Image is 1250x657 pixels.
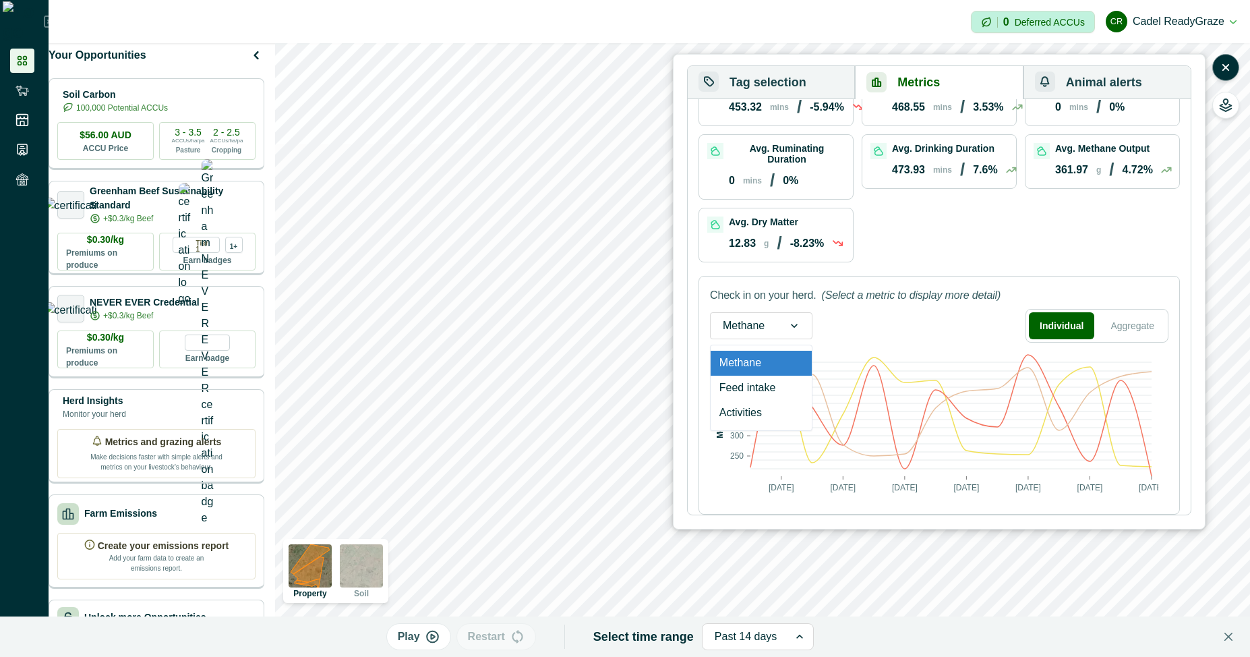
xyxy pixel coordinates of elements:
p: 0 % [1109,101,1125,113]
p: 453.32 [729,101,762,113]
p: Pasture [176,145,201,155]
p: +$0.3/kg Beef [103,310,153,322]
p: (Select a metric to display more detail) [821,287,1001,304]
p: Create your emissions report [98,539,229,553]
div: Activities [711,401,812,426]
p: Select time range [593,628,694,646]
p: mins [933,103,952,112]
button: Individual [1029,312,1094,339]
text: 300 [730,431,744,440]
p: Soil [354,590,369,598]
p: 3.53 % [973,101,1003,113]
p: -5.94 % [810,101,844,113]
p: Premiums on produce [66,247,145,271]
p: 3 - 3.5 [175,127,202,137]
p: Herd Insights [63,394,126,408]
img: certification logo [179,183,191,307]
p: Unlock more Opportunities [84,610,206,625]
text: [DATE] [1139,483,1164,492]
p: Premiums on produce [66,345,145,369]
p: Earn badge [185,351,229,364]
p: 0 % [783,175,798,187]
p: mins [933,165,952,175]
p: 12.83 [729,237,756,250]
p: Cropping [212,145,241,155]
text: Methane (g) [715,393,725,438]
text: 250 [730,451,744,461]
p: +$0.3/kg Beef [103,212,153,225]
img: property preview [289,544,332,588]
text: [DATE] [953,483,979,492]
p: ACCUs/ha/pa [210,137,243,145]
p: / [777,233,781,254]
p: 2 - 2.5 [213,127,240,137]
img: soil preview [340,544,383,588]
p: 4.72 % [1123,164,1153,176]
text: [DATE] [769,483,794,492]
p: NEVER EVER Credential [90,295,200,310]
p: 1+ [230,241,237,250]
p: / [960,96,965,117]
text: [DATE] [830,483,856,492]
p: g [764,239,769,248]
div: Methane [711,351,812,376]
p: 0 [1055,101,1061,113]
p: $0.30/kg [87,331,124,345]
p: mins [743,176,762,185]
p: / [1096,96,1101,117]
img: certification logo [44,198,98,211]
p: 361.97 [1055,164,1088,176]
p: Avg. Ruminating Duration [729,143,845,165]
p: / [797,96,802,117]
p: 7.6 % [973,164,997,176]
button: Play [386,623,451,650]
div: Feed intake [711,376,812,401]
p: Farm Emissions [84,507,157,521]
p: Greenham Beef Sustainability Standard [90,184,256,212]
p: g [1096,165,1101,175]
text: [DATE] [1015,483,1041,492]
p: Restart [468,629,505,645]
p: Property [293,590,326,598]
img: Logo [3,1,44,42]
p: -8.23 % [790,237,825,250]
p: Tier 1 [196,237,214,252]
button: Close [1218,626,1239,648]
p: Metrics and grazing alerts [105,435,222,449]
p: Make decisions faster with simple alerts and metrics on your livestock’s behaviour. [89,449,224,472]
img: Greenham NEVER EVER certification badge [202,159,214,526]
p: Check in on your herd. [710,287,816,304]
p: mins [770,103,789,112]
p: Add your farm data to create an emissions report. [106,553,207,573]
p: / [960,159,965,180]
p: 0 [1003,17,1009,28]
p: Avg. Methane Output [1055,143,1150,154]
p: Earn badges [183,253,231,266]
p: Avg. Drinking Duration [892,143,994,154]
img: certification logo [44,302,98,316]
p: Play [398,629,420,645]
p: $56.00 AUD [80,128,131,142]
p: 0 [729,175,735,187]
p: ACCU Price [83,142,128,154]
p: $0.30/kg [87,233,124,247]
button: Metrics [855,66,1023,99]
p: / [1109,159,1114,180]
text: [DATE] [892,483,918,492]
text: [DATE] [1077,483,1103,492]
p: ACCUs/ha/pa [172,137,205,145]
button: Animal alerts [1023,66,1191,99]
button: Tag selection [688,66,855,99]
button: Restart [456,623,536,650]
p: Deferred ACCUs [1015,17,1085,27]
p: / [770,170,775,191]
p: 473.93 [892,164,925,176]
div: more credentials avaialble [225,237,243,253]
p: Your Opportunities [49,47,146,63]
button: Aggregate [1100,312,1165,339]
p: 100,000 Potential ACCUs [76,102,168,114]
p: Soil Carbon [63,88,168,102]
p: mins [1069,103,1088,112]
button: Cadel ReadyGrazeCadel ReadyGraze [1106,5,1237,38]
p: 468.55 [892,101,925,113]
